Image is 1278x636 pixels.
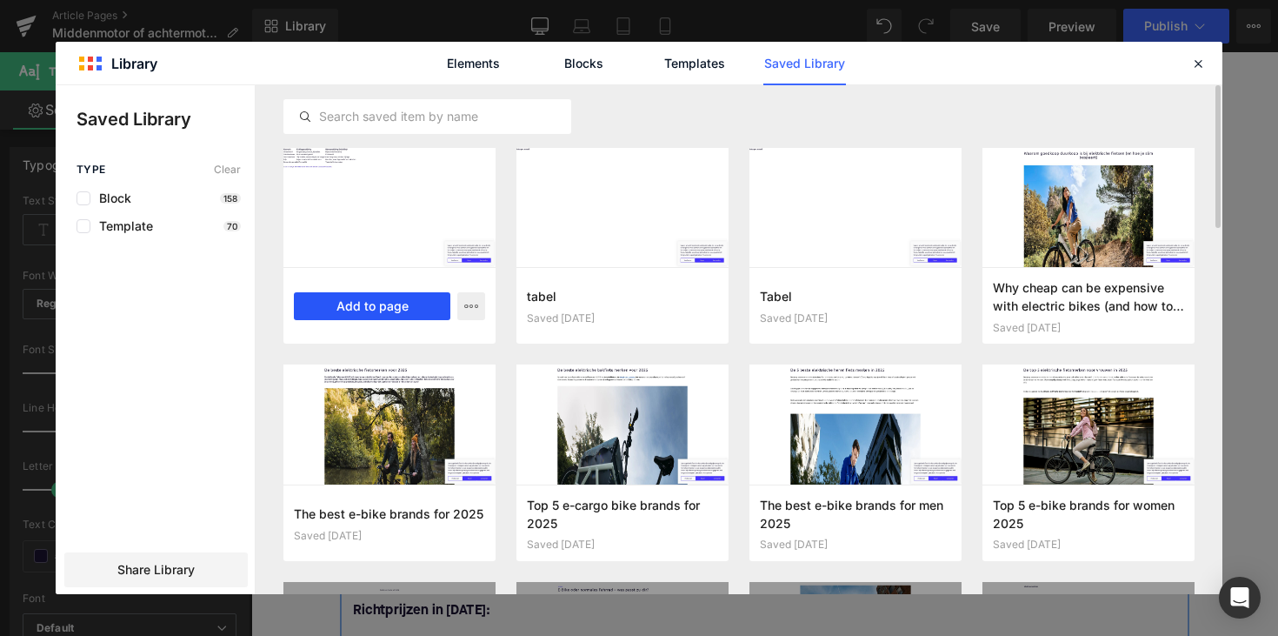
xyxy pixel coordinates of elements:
[104,463,948,490] h2: Wat kost een fietsverzekering in [GEOGRAPHIC_DATA]?
[90,191,131,205] span: Block
[993,278,1184,314] h3: Why cheap can be expensive with electric bikes (and how to save smartly)
[223,221,241,231] p: 70
[993,539,1184,551] div: Saved [DATE]
[432,42,515,85] a: Elements
[104,12,948,37] li: Minder krachtig bij heuvels of harde tegenwind
[104,411,948,436] li: Normale slijtage (zoals banden of ketting) = nooit gedekt.
[136,291,196,305] strong: Pechhulp
[104,63,948,88] li: Achterband wisselen kan omslachtiger zijn
[763,42,846,85] a: Saved Library
[527,312,718,325] div: Saved [DATE]
[760,539,951,551] div: Saved [DATE]
[104,331,260,345] strong: Belangrijke uitsluitingen:
[294,292,450,320] button: Add to page
[220,193,241,204] p: 158
[527,496,718,532] h3: Top 5 e-cargo bike brands for 2025
[117,561,195,579] span: Share Library
[760,312,951,325] div: Saved [DATE]
[760,287,951,305] h3: Tabel
[136,265,214,279] strong: Accessoires
[136,215,184,229] strong: Diefstal
[104,235,948,260] li: → herstelkosten of vervangingswaarde.
[77,106,255,132] p: Saved Library
[760,496,951,532] h3: The best e-bike brands for men 2025
[558,113,576,134] a: Expand / Collapse
[494,113,540,134] span: Heading
[17,488,130,546] iframe: Gorgias live chat messenger
[653,42,736,85] a: Templates
[214,164,241,176] span: Clear
[527,539,718,551] div: Saved [DATE]
[542,42,625,85] a: Blocks
[104,285,948,311] li: → transport naar huis of fietsenmaker.
[104,385,948,411] li: Fiets onbeheerd achtergelaten = meestal uitgesloten.
[104,565,245,579] strong: Richtprijzen in [DATE]:
[104,594,948,619] li: Diefstalverzekering: €4 – €8 per maand.
[993,322,1184,334] div: Saved [DATE]
[90,219,153,233] span: Template
[77,164,106,176] span: Type
[294,530,485,542] div: Saved [DATE]
[104,260,948,285] li: → accu, kinderzitje of slot vaak meeverzekerd.
[136,240,183,254] strong: Schade
[294,505,485,523] h3: The best e-bike brands for 2025
[104,360,948,385] li: Geen ART-slot gebruikt = geen vergoeding.
[527,287,718,305] h3: tabel
[993,496,1184,532] h3: Top 5 e-bike brands for women 2025
[104,210,948,235] li: → vervangende fiets of vergoeding van de waarde.
[1219,577,1261,619] div: Open Intercom Messenger
[104,37,948,63] li: Gewicht zit achterin, wat soms invloed heeft op balans
[284,106,570,127] input: Search saved item by name
[104,178,948,197] p: De exacte dekking verschilt per verzekeraar, maar in grote lijnen kun je dit verwachten:
[104,526,948,545] p: De premie hangt af van de waarde van je fiets, waar je woont (grote steden zijn duurder), het typ...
